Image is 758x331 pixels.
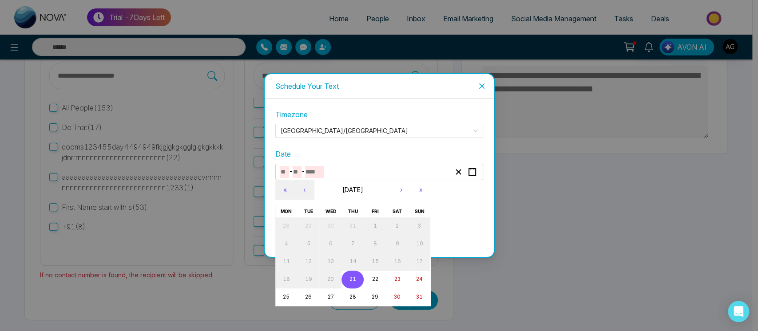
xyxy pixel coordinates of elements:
[416,276,423,282] abbr: August 24, 2025
[275,253,298,271] button: August 11, 2025
[329,240,332,247] abbr: August 6, 2025
[386,271,408,288] button: August 23, 2025
[302,166,305,177] span: -
[325,209,336,214] abbr: Wednesday
[351,240,354,247] abbr: August 7, 2025
[341,253,364,271] button: August 14, 2025
[275,109,483,120] label: Timezone
[297,288,319,306] button: August 26, 2025
[341,235,364,253] button: August 7, 2025
[395,240,399,247] abbr: August 9, 2025
[348,209,357,214] abbr: Thursday
[275,235,298,253] button: August 4, 2025
[314,180,392,200] button: [DATE]
[275,288,298,306] button: August 25, 2025
[470,74,494,98] button: Close
[319,217,341,235] button: July 30, 2025
[275,180,295,200] button: «
[281,124,478,138] span: Asia/Kolkata
[304,209,313,214] abbr: Tuesday
[418,223,421,229] abbr: August 3, 2025
[327,276,334,282] abbr: August 20, 2025
[392,180,411,200] button: ›
[319,271,341,288] button: August 20, 2025
[342,186,363,193] span: [DATE]
[386,288,408,306] button: August 30, 2025
[411,180,431,200] button: »
[284,240,288,247] abbr: August 4, 2025
[396,223,399,229] abbr: August 2, 2025
[408,271,430,288] button: August 24, 2025
[327,258,334,264] abbr: August 13, 2025
[386,253,408,271] button: August 16, 2025
[478,83,485,90] span: close
[319,235,341,253] button: August 6, 2025
[341,217,364,235] button: July 31, 2025
[394,276,400,282] abbr: August 23, 2025
[306,240,310,247] abbr: August 5, 2025
[305,223,312,229] abbr: July 29, 2025
[283,223,290,229] abbr: July 28, 2025
[297,271,319,288] button: August 19, 2025
[305,294,312,300] abbr: August 26, 2025
[327,223,334,229] abbr: July 30, 2025
[275,271,298,288] button: August 18, 2025
[386,235,408,253] button: August 9, 2025
[341,271,364,288] button: August 21, 2025
[371,258,378,264] abbr: August 15, 2025
[297,253,319,271] button: August 12, 2025
[295,180,314,200] button: ‹
[297,235,319,253] button: August 5, 2025
[373,240,377,247] abbr: August 8, 2025
[283,294,290,300] abbr: August 25, 2025
[275,149,483,160] label: Date
[289,166,293,177] span: -
[414,209,424,214] abbr: Sunday
[364,271,386,288] button: August 22, 2025
[408,288,430,306] button: August 31, 2025
[728,301,749,322] div: Open Intercom Messenger
[341,288,364,306] button: August 28, 2025
[386,217,408,235] button: August 2, 2025
[275,217,298,235] button: July 28, 2025
[281,209,292,214] abbr: Monday
[364,253,386,271] button: August 15, 2025
[282,276,290,282] abbr: August 18, 2025
[364,288,386,306] button: August 29, 2025
[393,258,401,264] abbr: August 16, 2025
[393,209,402,214] abbr: Saturday
[275,81,483,91] div: Schedule Your Text
[372,294,378,300] abbr: August 29, 2025
[373,223,377,229] abbr: August 1, 2025
[408,253,430,271] button: August 17, 2025
[305,276,312,282] abbr: August 19, 2025
[372,276,378,282] abbr: August 22, 2025
[408,235,430,253] button: August 10, 2025
[319,253,341,271] button: August 13, 2025
[349,223,356,229] abbr: July 31, 2025
[282,258,290,264] abbr: August 11, 2025
[394,294,401,300] abbr: August 30, 2025
[349,276,356,282] abbr: August 21, 2025
[327,294,333,300] abbr: August 27, 2025
[305,258,312,264] abbr: August 12, 2025
[364,217,386,235] button: August 1, 2025
[349,258,356,264] abbr: August 14, 2025
[371,209,378,214] abbr: Friday
[416,294,423,300] abbr: August 31, 2025
[416,240,423,247] abbr: August 10, 2025
[364,235,386,253] button: August 8, 2025
[408,217,430,235] button: August 3, 2025
[319,288,341,306] button: August 27, 2025
[416,258,423,264] abbr: August 17, 2025
[349,294,356,300] abbr: August 28, 2025
[297,217,319,235] button: July 29, 2025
